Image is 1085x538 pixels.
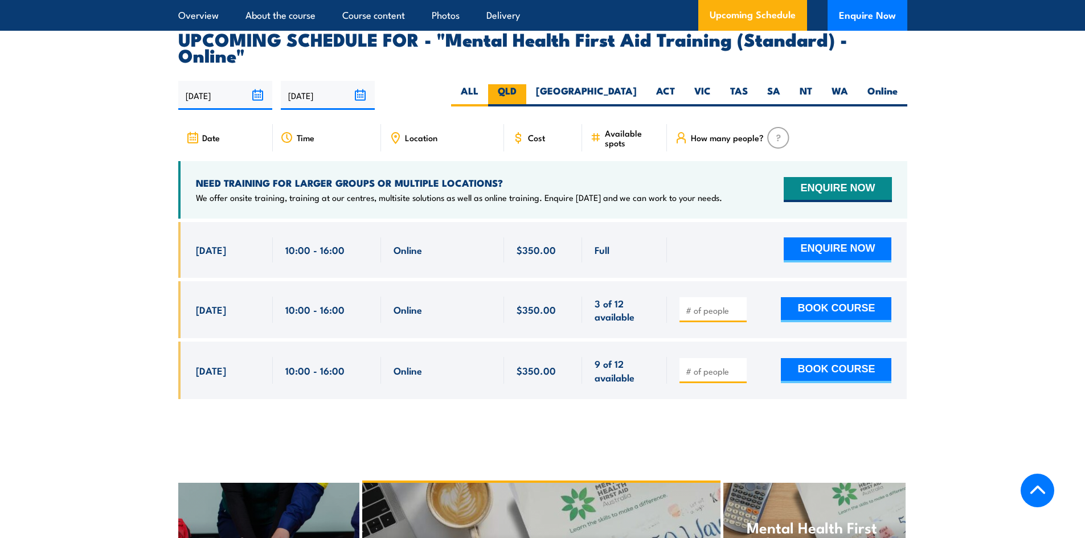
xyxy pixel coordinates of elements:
[758,84,790,106] label: SA
[517,243,556,256] span: $350.00
[822,84,858,106] label: WA
[784,237,891,262] button: ENQUIRE NOW
[781,358,891,383] button: BOOK COURSE
[686,305,743,316] input: # of people
[517,303,556,316] span: $350.00
[451,84,488,106] label: ALL
[285,364,345,377] span: 10:00 - 16:00
[781,297,891,322] button: BOOK COURSE
[297,133,314,142] span: Time
[285,303,345,316] span: 10:00 - 16:00
[281,81,375,110] input: To date
[196,176,722,189] h4: NEED TRAINING FOR LARGER GROUPS OR MULTIPLE LOCATIONS?
[196,243,226,256] span: [DATE]
[405,133,437,142] span: Location
[196,303,226,316] span: [DATE]
[720,84,758,106] label: TAS
[178,31,907,63] h2: UPCOMING SCHEDULE FOR - "Mental Health First Aid Training (Standard) - Online"
[605,128,659,147] span: Available spots
[196,192,722,203] p: We offer onsite training, training at our centres, multisite solutions as well as online training...
[285,243,345,256] span: 10:00 - 16:00
[691,133,764,142] span: How many people?
[488,84,526,106] label: QLD
[394,243,422,256] span: Online
[646,84,685,106] label: ACT
[685,84,720,106] label: VIC
[686,365,743,377] input: # of people
[394,364,422,377] span: Online
[528,133,545,142] span: Cost
[784,177,891,202] button: ENQUIRE NOW
[858,84,907,106] label: Online
[595,357,654,384] span: 9 of 12 available
[526,84,646,106] label: [GEOGRAPHIC_DATA]
[595,243,609,256] span: Full
[178,81,272,110] input: From date
[595,297,654,323] span: 3 of 12 available
[394,303,422,316] span: Online
[790,84,822,106] label: NT
[196,364,226,377] span: [DATE]
[202,133,220,142] span: Date
[517,364,556,377] span: $350.00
